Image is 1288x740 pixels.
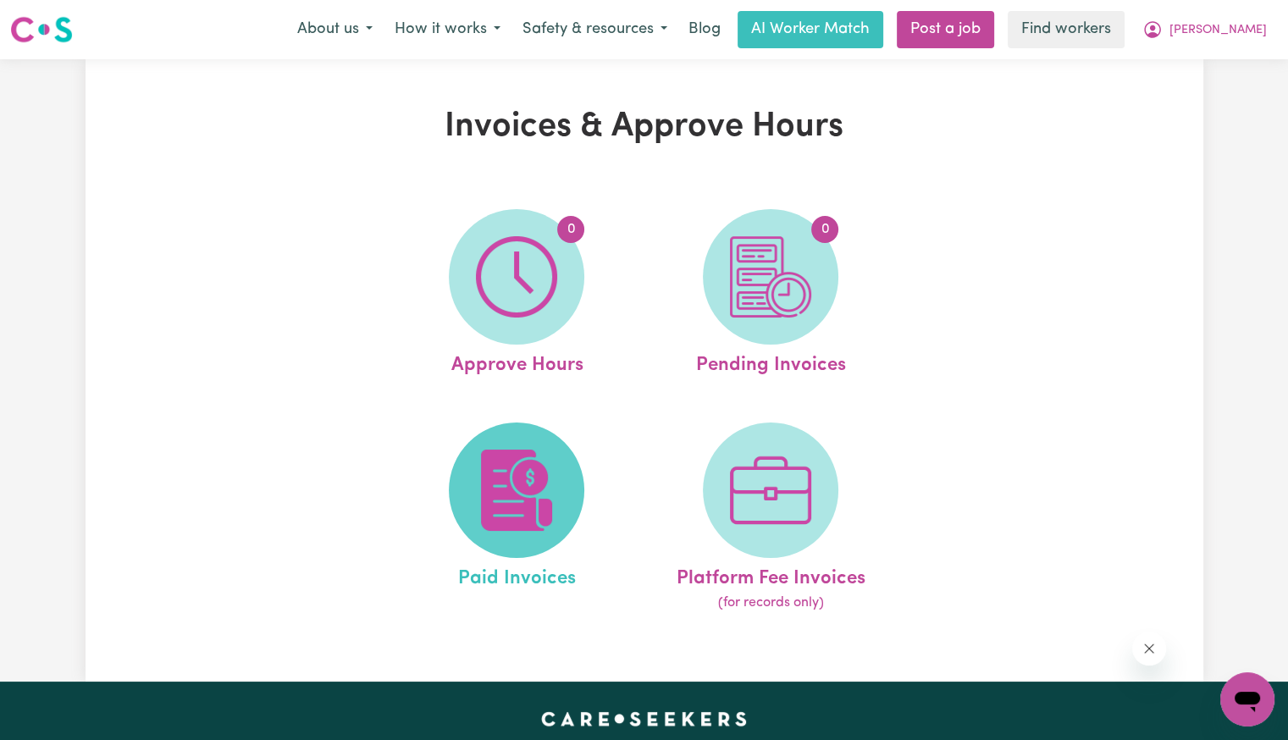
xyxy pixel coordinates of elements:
[677,558,865,594] span: Platform Fee Invoices
[10,12,102,25] span: Need any help?
[10,14,73,45] img: Careseekers logo
[649,422,893,614] a: Platform Fee Invoices(for records only)
[458,558,576,594] span: Paid Invoices
[10,10,73,49] a: Careseekers logo
[897,11,994,48] a: Post a job
[282,107,1007,147] h1: Invoices & Approve Hours
[1220,672,1274,726] iframe: Button to launch messaging window
[541,712,747,726] a: Careseekers home page
[384,12,511,47] button: How it works
[451,345,583,380] span: Approve Hours
[286,12,384,47] button: About us
[1132,632,1166,665] iframe: Close message
[395,422,638,614] a: Paid Invoices
[738,11,883,48] a: AI Worker Match
[557,216,584,243] span: 0
[1008,11,1125,48] a: Find workers
[678,11,731,48] a: Blog
[1169,21,1267,40] span: [PERSON_NAME]
[649,209,893,380] a: Pending Invoices
[718,593,824,613] span: (for records only)
[511,12,678,47] button: Safety & resources
[395,209,638,380] a: Approve Hours
[696,345,846,380] span: Pending Invoices
[811,216,838,243] span: 0
[1131,12,1278,47] button: My Account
